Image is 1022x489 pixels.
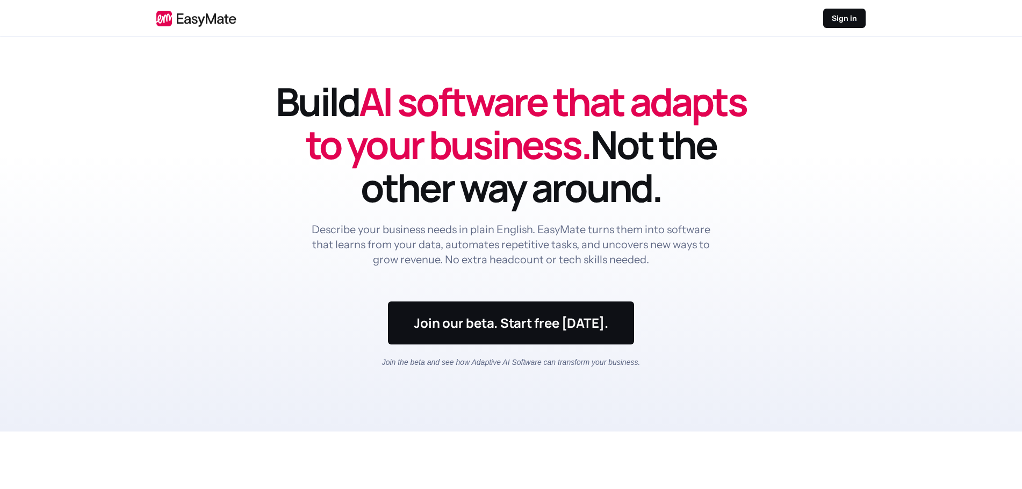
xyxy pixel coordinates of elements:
h1: Build Not the other way around. [275,80,747,209]
p: Sign in [832,13,857,24]
span: AI software that adapts to your business. [306,75,746,171]
em: Join the beta and see how Adaptive AI Software can transform your business. [382,358,640,366]
a: Sign in [823,9,866,28]
p: Describe your business needs in plain English. EasyMate turns them into software that learns from... [309,222,713,267]
img: EasyMate logo [156,10,236,27]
